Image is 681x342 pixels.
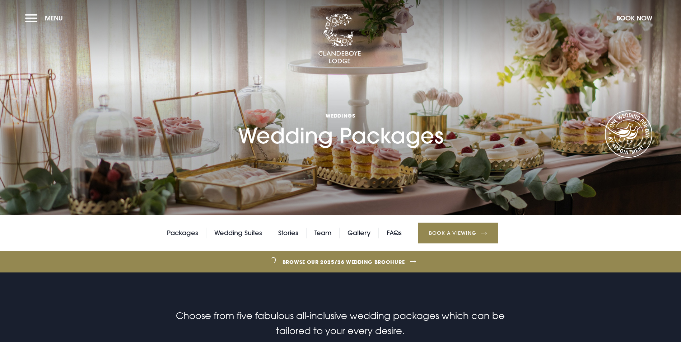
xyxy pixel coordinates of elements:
[169,308,511,338] p: Choose from five fabulous all-inclusive wedding packages which can be tailored to your every desire.
[238,70,443,149] h1: Wedding Packages
[278,228,298,238] a: Stories
[214,228,262,238] a: Wedding Suites
[613,10,656,26] button: Book Now
[45,14,63,22] span: Menu
[25,10,66,26] button: Menu
[348,228,370,238] a: Gallery
[167,228,198,238] a: Packages
[314,228,331,238] a: Team
[318,14,361,64] img: Clandeboye Lodge
[418,223,498,243] a: Book a Viewing
[387,228,402,238] a: FAQs
[238,112,443,119] span: Weddings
